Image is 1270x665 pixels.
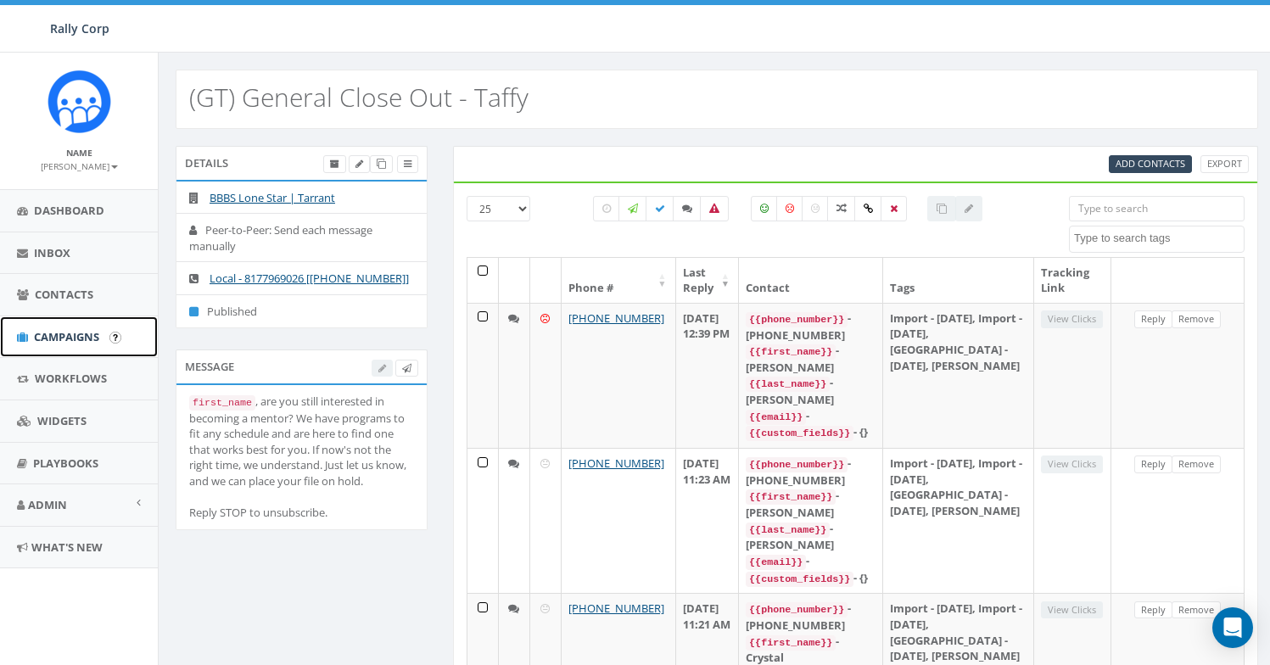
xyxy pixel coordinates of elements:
code: {{first_name}} [746,635,836,651]
label: Delivered [646,196,674,221]
div: - [PERSON_NAME] [746,521,876,553]
span: CSV files only [1116,157,1185,170]
a: [PERSON_NAME] [41,158,118,173]
h2: (GT) General Close Out - Taffy [189,83,529,111]
span: Clone Campaign [377,157,386,170]
div: - [PERSON_NAME] [746,488,876,520]
a: Export [1200,155,1249,173]
label: Pending [593,196,620,221]
i: Peer-to-Peer [189,225,205,236]
td: Import - [DATE], Import - [DATE], [GEOGRAPHIC_DATA] - [DATE], [PERSON_NAME] [883,448,1034,593]
li: Published [176,294,427,328]
div: - {} [746,570,876,587]
a: Remove [1172,601,1221,619]
label: Sending [618,196,647,221]
th: Tracking Link [1034,258,1111,303]
a: BBBS Lone Star | Tarrant [210,190,335,205]
i: Published [189,306,207,317]
div: - [746,553,876,570]
div: , are you still interested in becoming a mentor? We have programs to fit any schedule and are her... [189,394,414,521]
div: Details [176,146,428,180]
code: {{custom_fields}} [746,426,853,441]
label: Bounced [700,196,729,221]
span: Contacts [35,287,93,302]
code: {{phone_number}} [746,312,848,327]
th: Tags [883,258,1034,303]
small: Name [66,147,92,159]
code: {{last_name}} [746,522,830,538]
a: Reply [1134,455,1172,473]
th: Contact [739,258,883,303]
div: - [746,408,876,425]
input: Type to search [1069,196,1245,221]
span: Send Test Message [402,361,411,374]
a: [PHONE_NUMBER] [568,601,664,616]
div: - [PHONE_NUMBER] [746,455,876,488]
input: Submit [109,332,121,344]
a: Remove [1172,455,1221,473]
code: {{phone_number}} [746,602,848,617]
td: Import - [DATE], Import - [DATE], [GEOGRAPHIC_DATA] - [DATE], [PERSON_NAME] [883,303,1034,448]
a: Remove [1172,310,1221,328]
span: Edit Campaign Title [355,157,363,170]
a: Add Contacts [1109,155,1192,173]
div: - [PHONE_NUMBER] [746,601,876,633]
a: [PHONE_NUMBER] [568,310,664,326]
label: Link Clicked [854,196,882,221]
span: Dashboard [34,203,104,218]
label: Replied [673,196,702,221]
a: Reply [1134,601,1172,619]
code: {{email}} [746,410,806,425]
code: {{first_name}} [746,344,836,360]
label: Neutral [802,196,829,221]
span: Admin [28,497,67,512]
th: Phone #: activate to sort column ascending [562,258,676,303]
li: Peer-to-Peer: Send each message manually [176,213,427,262]
label: Mixed [827,196,856,221]
span: Workflows [35,371,107,386]
span: Rally Corp [50,20,109,36]
span: What's New [31,539,103,555]
label: Positive [751,196,778,221]
span: Add Contacts [1116,157,1185,170]
span: View Campaign Delivery Statistics [404,157,411,170]
small: [PERSON_NAME] [41,160,118,172]
code: first_name [189,395,255,411]
img: Icon_1.png [48,70,111,133]
div: - {} [746,424,876,441]
label: Negative [776,196,803,221]
span: Inbox [34,245,70,260]
code: {{last_name}} [746,377,830,392]
td: [DATE] 12:39 PM [676,303,740,448]
div: - [PERSON_NAME] [746,375,876,407]
code: {{first_name}} [746,489,836,505]
code: {{custom_fields}} [746,572,853,587]
span: Campaigns [34,329,99,344]
td: [DATE] 11:23 AM [676,448,740,593]
div: - [PERSON_NAME] [746,343,876,375]
th: Last Reply: activate to sort column ascending [676,258,740,303]
textarea: Search [1074,231,1244,246]
span: Widgets [37,413,87,428]
a: [PHONE_NUMBER] [568,455,664,471]
div: Message [176,349,428,383]
span: Playbooks [33,455,98,471]
div: Open Intercom Messenger [1212,607,1253,648]
div: - [PHONE_NUMBER] [746,310,876,343]
code: {{email}} [746,555,806,570]
a: Local - 8177969026 [[PHONE_NUMBER]] [210,271,409,286]
span: Archive Campaign [330,157,339,170]
a: Reply [1134,310,1172,328]
code: {{phone_number}} [746,457,848,472]
label: Removed [881,196,907,221]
